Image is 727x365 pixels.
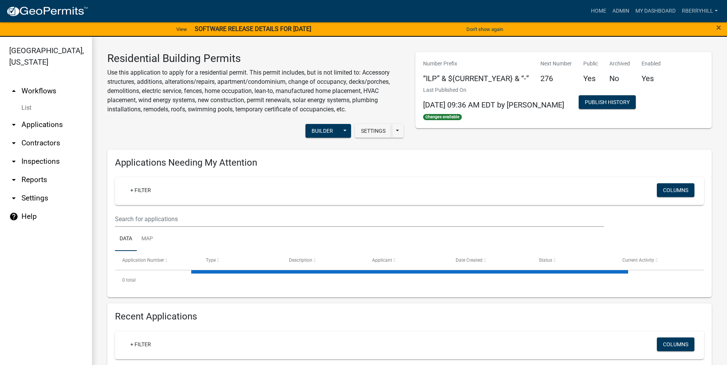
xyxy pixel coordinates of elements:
[463,23,506,36] button: Don't show again
[579,99,636,106] wm-modal-confirm: Workflow Publish History
[9,157,18,166] i: arrow_drop_down
[9,120,18,129] i: arrow_drop_down
[122,257,164,263] span: Application Number
[448,251,532,269] datatable-header-cell: Date Created
[115,211,604,227] input: Search for applications
[609,74,630,83] h5: No
[115,157,704,168] h4: Applications Needing My Attention
[423,114,462,120] span: Changes available
[579,95,636,109] button: Publish History
[609,60,630,68] p: Archived
[372,257,392,263] span: Applicant
[137,227,158,251] a: Map
[107,52,404,65] h3: Residential Building Permits
[355,124,392,138] button: Settings
[423,74,529,83] h5: “ILP” & ${CURRENT_YEAR} & “-”
[632,4,679,18] a: My Dashboard
[588,4,609,18] a: Home
[423,60,529,68] p: Number Prefix
[532,251,615,269] datatable-header-cell: Status
[540,60,572,68] p: Next Number
[657,337,694,351] button: Columns
[115,311,704,322] h4: Recent Applications
[9,194,18,203] i: arrow_drop_down
[115,227,137,251] a: Data
[9,212,18,221] i: help
[365,251,448,269] datatable-header-cell: Applicant
[456,257,482,263] span: Date Created
[9,139,18,148] i: arrow_drop_down
[9,86,18,96] i: arrow_drop_up
[124,183,157,197] a: + Filter
[679,4,721,18] a: rberryhill
[540,74,572,83] h5: 276
[195,25,311,33] strong: SOFTWARE RELEASE DETAILS FOR [DATE]
[115,270,704,290] div: 0 total
[583,60,598,68] p: Public
[107,68,404,114] p: Use this application to apply for a residential permit. This permit includes, but is not limited ...
[642,60,661,68] p: Enabled
[583,74,598,83] h5: Yes
[716,22,721,33] span: ×
[282,251,365,269] datatable-header-cell: Description
[305,124,339,138] button: Builder
[206,257,216,263] span: Type
[423,100,564,109] span: [DATE] 09:36 AM EDT by [PERSON_NAME]
[124,337,157,351] a: + Filter
[9,175,18,184] i: arrow_drop_down
[289,257,312,263] span: Description
[198,251,281,269] datatable-header-cell: Type
[622,257,654,263] span: Current Activity
[423,86,564,94] p: Last Published On
[642,74,661,83] h5: Yes
[115,251,198,269] datatable-header-cell: Application Number
[609,4,632,18] a: Admin
[657,183,694,197] button: Columns
[615,251,698,269] datatable-header-cell: Current Activity
[173,23,190,36] a: View
[539,257,552,263] span: Status
[716,23,721,32] button: Close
